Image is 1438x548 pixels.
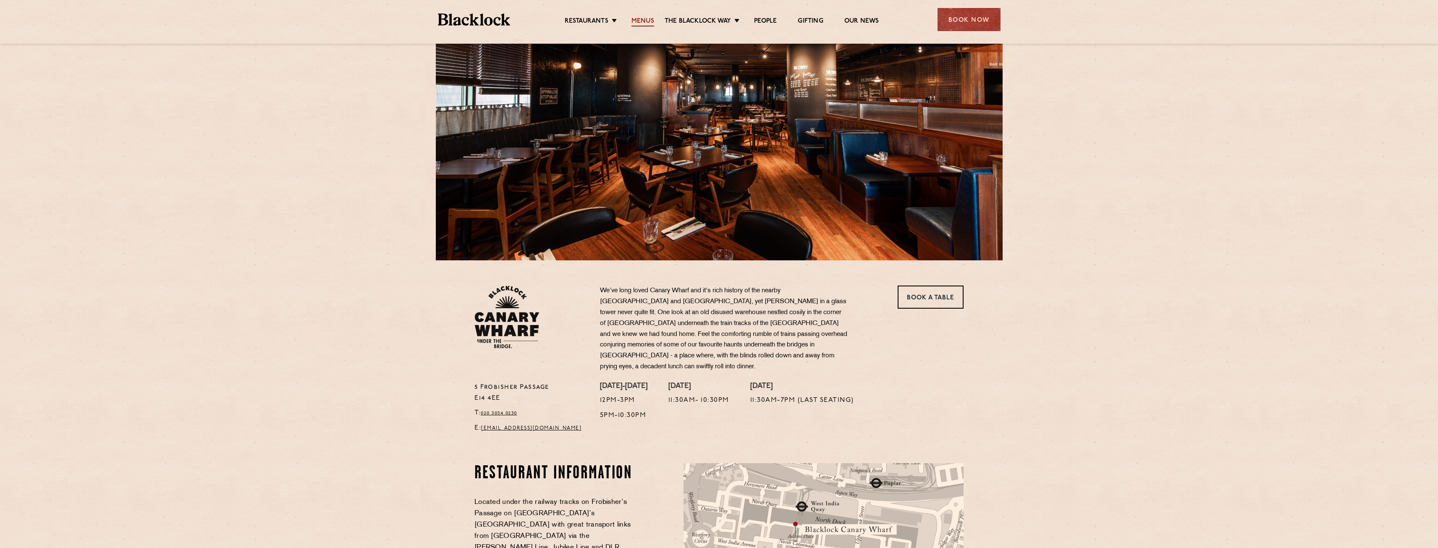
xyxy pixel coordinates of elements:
[481,411,517,416] a: 020 3034 0230
[754,17,777,26] a: People
[631,17,654,26] a: Menus
[600,382,647,391] h4: [DATE]-[DATE]
[668,382,729,391] h4: [DATE]
[898,286,964,309] a: Book a Table
[474,382,587,404] p: 5 Frobisher Passage E14 4EE
[665,17,731,26] a: The Blacklock Way
[600,410,647,421] p: 5pm-10:30pm
[844,17,879,26] a: Our News
[565,17,608,26] a: Restaurants
[600,395,647,406] p: 12pm-3pm
[750,382,854,391] h4: [DATE]
[750,395,854,406] p: 11:30am-7pm (Last Seating)
[474,286,540,349] img: BL_CW_Logo_Website.svg
[474,423,587,434] p: E:
[798,17,823,26] a: Gifting
[668,395,729,406] p: 11:30am- 10:30pm
[600,286,848,372] p: We’ve long loved Canary Wharf and it's rich history of the nearby [GEOGRAPHIC_DATA] and [GEOGRAPH...
[474,463,635,484] h2: Restaurant Information
[474,408,587,419] p: T:
[438,13,511,26] img: BL_Textured_Logo-footer-cropped.svg
[938,8,1001,31] div: Book Now
[481,426,581,431] a: [EMAIL_ADDRESS][DOMAIN_NAME]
